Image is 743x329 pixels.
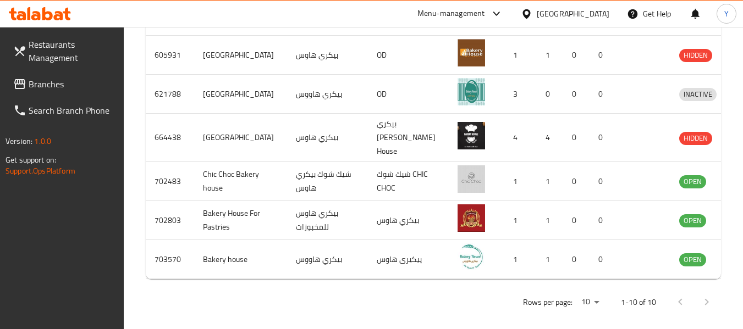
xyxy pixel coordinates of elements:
td: 0 [590,201,616,240]
span: Y [724,8,729,20]
td: OD [368,36,449,75]
td: [GEOGRAPHIC_DATA] [194,114,287,162]
span: Branches [29,77,115,91]
td: 0 [563,162,590,201]
a: Support.OpsPlatform [5,164,75,178]
td: 1 [537,36,563,75]
div: Menu-management [417,7,485,20]
td: 1 [498,162,537,201]
span: HIDDEN [679,49,712,62]
span: Restaurants Management [29,38,115,64]
td: بيكري [PERSON_NAME] House [368,114,449,162]
span: OPEN [679,253,706,266]
td: 1 [537,201,563,240]
td: بيكري هاووس [287,240,368,279]
img: Chic Choc Bakery house [458,165,485,193]
span: 1.0.0 [34,134,51,148]
td: Bakery House For Pastries [194,201,287,240]
td: 0 [537,75,563,114]
span: HIDDEN [679,132,712,144]
td: بيكري هاوس للمخبوزات [287,201,368,240]
a: Branches [4,71,124,97]
td: 4 [498,114,537,162]
img: Bakery House [458,39,485,66]
img: Bakery house [458,243,485,271]
td: 702483 [146,162,194,201]
td: بيكري هاوس [368,201,449,240]
td: شيك شوك CHIC CHOC [368,162,449,201]
td: شيك شوك بيكري هاوس [287,162,368,201]
td: 1 [498,240,537,279]
td: 702803 [146,201,194,240]
img: Bakery House [458,78,485,105]
td: 0 [563,75,590,114]
td: Bakery house [194,240,287,279]
td: 1 [498,36,537,75]
a: Restaurants Management [4,31,124,71]
td: Chic Choc Bakery house [194,162,287,201]
div: OPEN [679,175,706,188]
td: 0 [590,240,616,279]
td: بيكري هاوس [287,114,368,162]
td: بيكري هاوس [287,36,368,75]
td: [GEOGRAPHIC_DATA] [194,36,287,75]
a: Search Branch Phone [4,97,124,124]
td: 0 [563,240,590,279]
td: 0 [563,201,590,240]
div: [GEOGRAPHIC_DATA] [537,8,609,20]
img: Bakery House [458,122,485,149]
td: 605931 [146,36,194,75]
td: 0 [590,114,616,162]
td: 0 [563,36,590,75]
td: 0 [590,36,616,75]
td: 664438 [146,114,194,162]
img: Bakery House For Pastries [458,204,485,232]
span: Version: [5,134,32,148]
span: INACTIVE [679,88,717,101]
td: 1 [537,162,563,201]
td: 3 [498,75,537,114]
div: OPEN [679,214,706,227]
span: OPEN [679,214,706,227]
span: OPEN [679,175,706,188]
div: Rows per page: [577,294,603,310]
td: OD [368,75,449,114]
td: پیكیری هاوس [368,240,449,279]
td: بيكري هاووس [287,75,368,114]
td: 703570 [146,240,194,279]
td: 1 [498,201,537,240]
td: 4 [537,114,563,162]
td: 0 [590,75,616,114]
td: 0 [563,114,590,162]
td: [GEOGRAPHIC_DATA] [194,75,287,114]
div: OPEN [679,253,706,266]
span: Search Branch Phone [29,104,115,117]
span: Get support on: [5,153,56,167]
p: Rows per page: [523,295,573,309]
td: 1 [537,240,563,279]
td: 621788 [146,75,194,114]
p: 1-10 of 10 [621,295,656,309]
td: 0 [590,162,616,201]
